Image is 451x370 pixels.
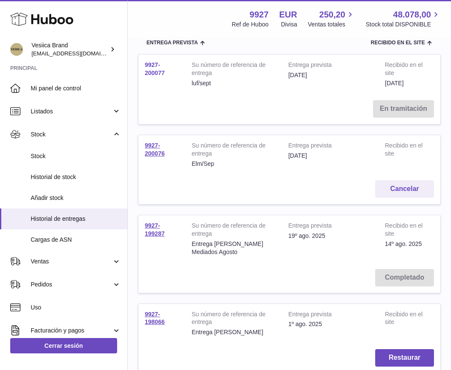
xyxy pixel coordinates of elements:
span: 250,20 [319,9,345,20]
span: Facturación y pagos [31,327,112,335]
div: 19º ago. 2025 [288,232,372,240]
strong: Recibido en el site [385,142,427,160]
span: 14º ago. 2025 [385,240,422,247]
span: Entrega prevista [147,40,198,46]
a: Cerrar sesión [10,338,117,353]
a: 9927-200077 [145,61,165,76]
div: 1º ago. 2025 [288,320,372,328]
button: Restaurar [375,349,434,367]
div: Entrega [PERSON_NAME] [192,328,276,336]
a: 9927-199287 [145,222,165,237]
span: Stock [31,152,121,160]
div: Vesiica Brand [32,41,108,58]
div: luf/sept [192,79,276,87]
span: Cargas de ASN [31,236,121,244]
strong: Su número de referencia de entrega [192,222,276,240]
strong: Entrega prevista [288,61,372,71]
span: Pedidos [31,280,112,289]
span: [EMAIL_ADDRESS][DOMAIN_NAME] [32,50,125,57]
span: Uso [31,304,121,312]
strong: 9927 [250,9,269,20]
button: Cancelar [375,180,434,198]
span: [DATE] [385,80,404,87]
div: Elm/Sep [192,160,276,168]
strong: Entrega prevista [288,222,372,232]
span: Historial de entregas [31,215,121,223]
strong: Su número de referencia de entrega [192,310,276,329]
div: Entrega [PERSON_NAME] Mediados Agosto [192,240,276,256]
strong: Entrega prevista [288,142,372,152]
span: Recibido en el site [371,40,425,46]
strong: Entrega prevista [288,310,372,321]
strong: Recibido en el site [385,222,427,240]
span: Añadir stock [31,194,121,202]
span: Mi panel de control [31,84,121,92]
div: Divisa [281,20,297,29]
strong: EUR [279,9,297,20]
a: 48.078,00 Stock total DISPONIBLE [366,9,441,29]
div: Ref de Huboo [232,20,268,29]
a: 250,20 Ventas totales [308,9,355,29]
span: Ventas totales [308,20,355,29]
img: logistic@vesiica.com [10,43,23,56]
strong: Recibido en el site [385,310,427,329]
span: Historial de stock [31,173,121,181]
span: Stock total DISPONIBLE [366,20,441,29]
strong: Recibido en el site [385,61,427,79]
span: Ventas [31,257,112,266]
a: 9927-200076 [145,142,165,157]
strong: Su número de referencia de entrega [192,61,276,79]
span: Listados [31,107,112,116]
a: 9927-198066 [145,311,165,326]
div: [DATE] [288,71,372,79]
div: [DATE] [288,152,372,160]
span: Stock [31,130,112,139]
span: 48.078,00 [393,9,431,20]
strong: Su número de referencia de entrega [192,142,276,160]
